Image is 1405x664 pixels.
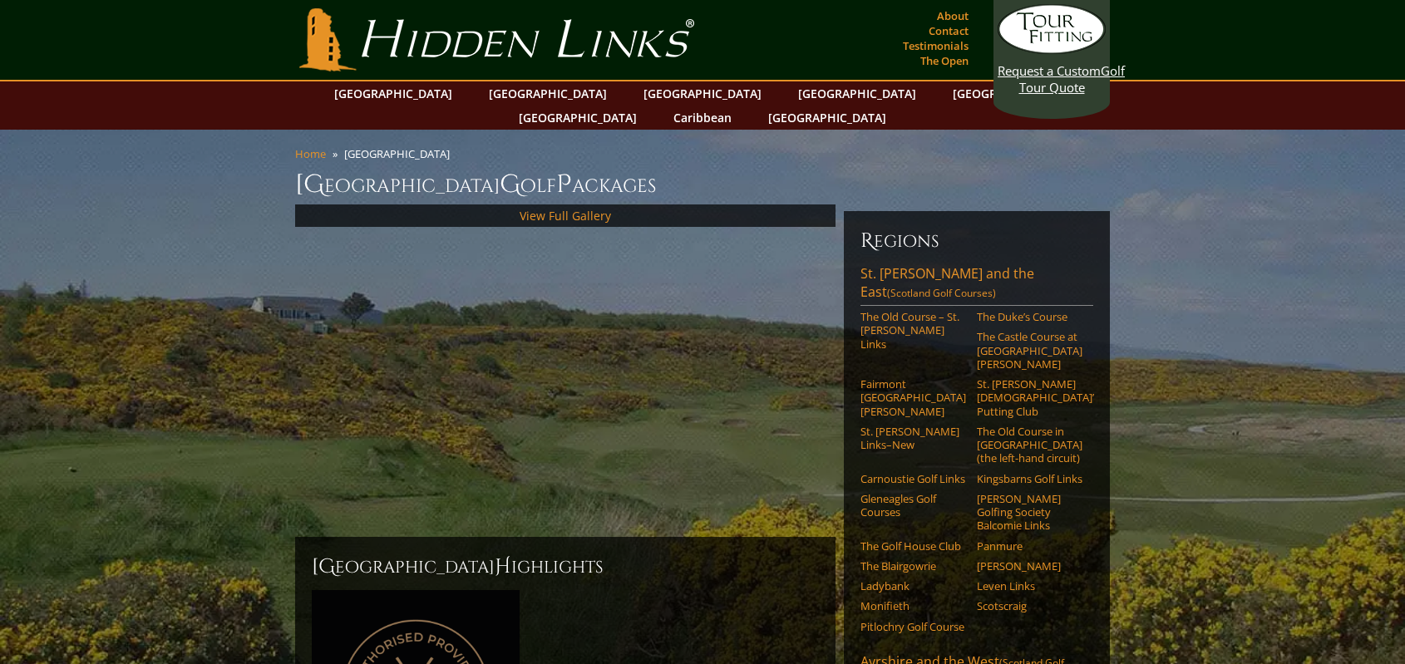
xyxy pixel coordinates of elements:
a: Scotscraig [977,599,1082,612]
a: [PERSON_NAME] [977,559,1082,573]
a: Fairmont [GEOGRAPHIC_DATA][PERSON_NAME] [860,377,966,418]
a: Testimonials [899,34,973,57]
a: [PERSON_NAME] Golfing Society Balcomie Links [977,492,1082,533]
a: Home [295,146,326,161]
a: St. [PERSON_NAME] and the East(Scotland Golf Courses) [860,264,1093,306]
a: Kingsbarns Golf Links [977,472,1082,485]
a: St. [PERSON_NAME] [DEMOGRAPHIC_DATA]’ Putting Club [977,377,1082,418]
h2: [GEOGRAPHIC_DATA] ighlights [312,553,819,580]
span: H [495,553,511,580]
a: Pitlochry Golf Course [860,620,966,633]
a: The Blairgowrie [860,559,966,573]
h6: Regions [860,228,1093,254]
a: The Old Course – St. [PERSON_NAME] Links [860,310,966,351]
a: [GEOGRAPHIC_DATA] [510,106,645,130]
a: Ladybank [860,579,966,593]
a: [GEOGRAPHIC_DATA] [635,81,770,106]
a: Contact [924,19,973,42]
a: Caribbean [665,106,740,130]
a: View Full Gallery [520,208,611,224]
span: P [556,168,572,201]
span: G [500,168,520,201]
span: Request a Custom [998,62,1101,79]
span: (Scotland Golf Courses) [887,286,996,300]
a: St. [PERSON_NAME] Links–New [860,425,966,452]
a: The Open [916,49,973,72]
a: The Golf House Club [860,539,966,553]
a: Request a CustomGolf Tour Quote [998,4,1106,96]
a: Carnoustie Golf Links [860,472,966,485]
a: About [933,4,973,27]
a: [GEOGRAPHIC_DATA] [481,81,615,106]
h1: [GEOGRAPHIC_DATA] olf ackages [295,168,1110,201]
a: Leven Links [977,579,1082,593]
a: Gleneagles Golf Courses [860,492,966,519]
a: The Castle Course at [GEOGRAPHIC_DATA][PERSON_NAME] [977,330,1082,371]
a: The Old Course in [GEOGRAPHIC_DATA] (the left-hand circuit) [977,425,1082,465]
li: [GEOGRAPHIC_DATA] [344,146,456,161]
a: [GEOGRAPHIC_DATA] [790,81,924,106]
a: The Duke’s Course [977,310,1082,323]
a: [GEOGRAPHIC_DATA] [326,81,461,106]
a: Monifieth [860,599,966,612]
a: [GEOGRAPHIC_DATA] [944,81,1079,106]
a: Panmure [977,539,1082,553]
a: [GEOGRAPHIC_DATA] [760,106,895,130]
